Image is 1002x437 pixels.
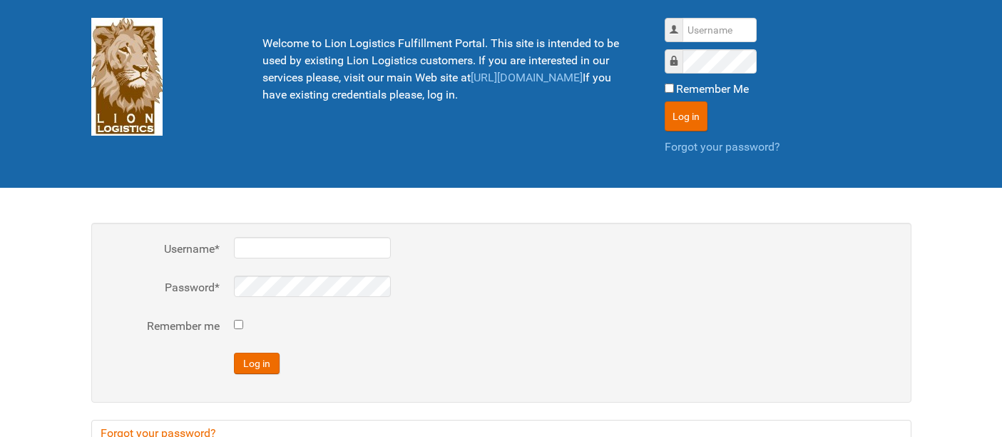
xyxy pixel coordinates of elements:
label: Username [679,22,680,23]
label: Remember me [106,318,220,335]
img: Lion Logistics [91,18,163,136]
label: Remember Me [676,81,749,98]
label: Username [106,241,220,258]
label: Password [679,54,680,54]
a: Forgot your password? [665,140,780,154]
button: Log in [234,353,280,374]
input: Username [683,18,757,42]
button: Log in [665,101,707,131]
label: Password [106,279,220,296]
a: Lion Logistics [91,69,163,83]
p: Welcome to Lion Logistics Fulfillment Portal. This site is intended to be used by existing Lion L... [262,35,629,104]
a: [URL][DOMAIN_NAME] [471,71,583,84]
